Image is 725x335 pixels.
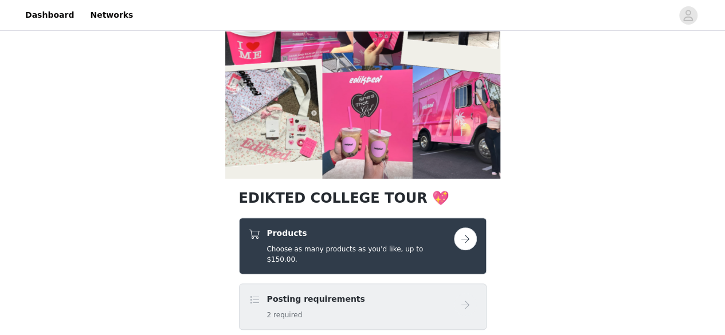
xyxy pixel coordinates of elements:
h4: Products [267,227,453,239]
a: Dashboard [18,2,81,28]
h1: EDIKTED COLLEGE TOUR 💖 [239,188,487,208]
h5: 2 required [267,310,365,320]
h4: Posting requirements [267,293,365,305]
h5: Choose as many products as you'd like, up to $150.00. [267,244,453,265]
a: Networks [83,2,140,28]
div: Products [239,218,487,274]
div: Posting requirements [239,283,487,330]
div: avatar [683,6,693,25]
